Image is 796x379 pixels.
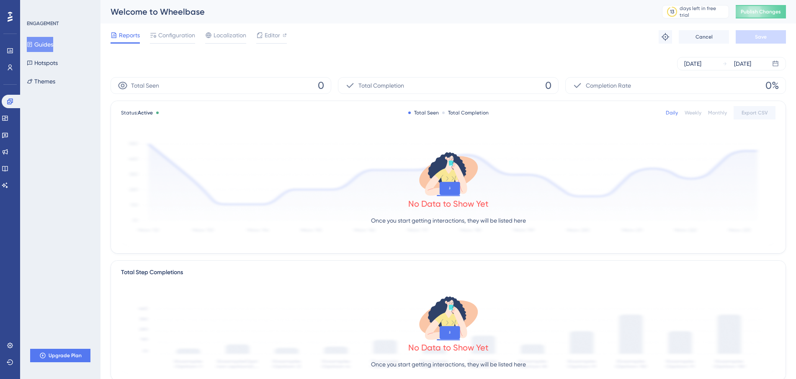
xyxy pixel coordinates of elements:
button: Save [736,30,786,44]
div: Weekly [685,109,701,116]
iframe: UserGuiding AI Assistant Launcher [761,346,786,371]
span: 0 [318,79,324,92]
span: Publish Changes [741,8,781,15]
div: Total Step Completions [121,267,183,278]
span: Completion Rate [586,80,631,91]
div: Total Seen [408,109,439,116]
button: Themes [27,74,55,89]
button: Guides [27,37,53,52]
span: 0 [545,79,551,92]
span: Status: [121,109,153,116]
div: [DATE] [734,59,751,69]
button: Publish Changes [736,5,786,18]
span: Editor [265,30,280,40]
div: Daily [666,109,678,116]
div: [DATE] [684,59,701,69]
div: Total Completion [442,109,489,116]
div: Welcome to Wheelbase [111,6,641,18]
span: Cancel [696,34,713,40]
button: Export CSV [734,106,775,119]
span: Configuration [158,30,195,40]
div: days left in free trial [680,5,726,18]
span: Active [138,110,153,116]
span: Localization [214,30,246,40]
span: 0% [765,79,779,92]
span: Total Seen [131,80,159,91]
span: Reports [119,30,140,40]
div: 13 [670,8,674,15]
button: Upgrade Plan [30,349,90,362]
button: Hotspots [27,55,58,70]
button: Cancel [679,30,729,44]
div: No Data to Show Yet [408,198,489,210]
p: Once you start getting interactions, they will be listed here [371,359,526,369]
span: Upgrade Plan [49,352,82,359]
span: Export CSV [742,109,768,116]
div: ENGAGEMENT [27,20,59,27]
div: No Data to Show Yet [408,342,489,353]
p: Once you start getting interactions, they will be listed here [371,215,526,226]
div: Monthly [708,109,727,116]
span: Save [755,34,767,40]
span: Total Completion [358,80,404,91]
